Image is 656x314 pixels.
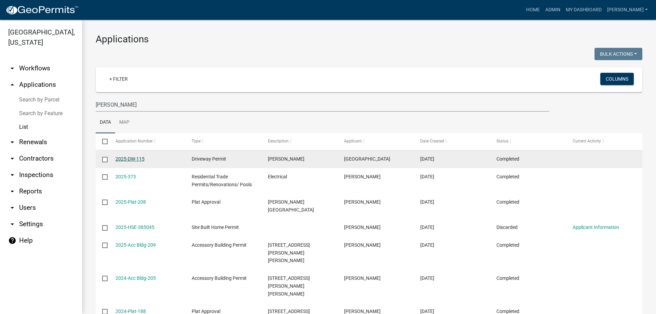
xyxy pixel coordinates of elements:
span: Completed [496,156,519,162]
a: 2025-373 [115,174,136,179]
span: 03/05/2025 [420,224,434,230]
span: Application Number [115,139,153,144]
datatable-header-cell: Type [185,133,261,150]
span: John Enright [344,242,381,248]
span: JOHN WILKES [344,199,381,205]
span: John Enright [344,275,381,281]
button: Columns [600,73,634,85]
span: Status [496,139,508,144]
span: Accessory Building Permit [192,275,247,281]
span: Discarded [496,224,518,230]
span: 712 Bryant Rd, Byron, GA 31008 [268,242,310,263]
input: Search for applications [96,98,549,112]
a: Data [96,112,115,134]
span: Completed [496,242,519,248]
datatable-header-cell: Current Activity [566,133,642,150]
span: 11/14/2024 [420,275,434,281]
span: Residential Trade Permits/Renovations/ Pools [192,174,252,187]
span: MARSHALL MILL RD [268,199,314,213]
span: Electrical [268,174,287,179]
a: 2025-Acc Bldg-209 [115,242,156,248]
span: Current Activity [573,139,601,144]
span: Applicant [344,139,362,144]
span: Date Created [420,139,444,144]
a: Map [115,112,134,134]
span: Completed [496,309,519,314]
span: 09/17/2024 [420,309,434,314]
a: Home [523,3,543,16]
span: Accessory Building Permit [192,242,247,248]
span: devin owens [344,174,381,179]
a: My Dashboard [563,3,604,16]
a: Applicant Information [573,224,619,230]
span: 04/16/2025 [420,174,434,179]
button: Bulk Actions [594,48,642,60]
span: Jeremy Bryant [268,156,304,162]
a: 2024-Plat-188 [115,309,146,314]
datatable-header-cell: Application Number [109,133,185,150]
span: Completed [496,199,519,205]
span: 01/02/2025 [420,242,434,248]
a: Admin [543,3,563,16]
i: arrow_drop_down [8,220,16,228]
a: + Filter [104,73,133,85]
datatable-header-cell: Description [261,133,338,150]
span: Plat Approval [192,309,220,314]
i: help [8,236,16,245]
span: Driveway Permit [192,156,226,162]
i: arrow_drop_down [8,64,16,72]
span: Completed [496,174,519,179]
a: 2025-Plat-208 [115,199,146,205]
span: Completed [496,275,519,281]
span: John Enright [344,224,381,230]
datatable-header-cell: Status [490,133,566,150]
span: Crawford County [344,156,390,162]
i: arrow_drop_down [8,187,16,195]
a: 2025-DW-115 [115,156,145,162]
span: 04/03/2025 [420,199,434,205]
span: Description [268,139,289,144]
span: Type [192,139,201,144]
datatable-header-cell: Applicant [338,133,414,150]
span: 712 Bryant Rd, Byron, GA 31008 [268,275,310,297]
h3: Applications [96,33,642,45]
i: arrow_drop_down [8,138,16,146]
i: arrow_drop_down [8,171,16,179]
a: 2025-HSE-385045 [115,224,154,230]
a: 2024-Acc Bldg-205 [115,275,156,281]
i: arrow_drop_down [8,154,16,163]
i: arrow_drop_down [8,204,16,212]
a: [PERSON_NAME] [604,3,651,16]
span: Plat Approval [192,199,220,205]
span: JOHN WILKES [344,309,381,314]
span: Site Built Home Permit [192,224,239,230]
i: arrow_drop_up [8,81,16,89]
span: 08/25/2025 [420,156,434,162]
datatable-header-cell: Select [96,133,109,150]
datatable-header-cell: Date Created [414,133,490,150]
